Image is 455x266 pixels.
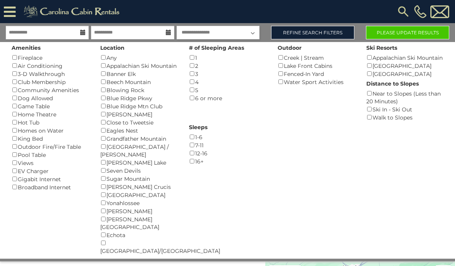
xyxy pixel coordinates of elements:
div: 3 [189,70,266,78]
a: [PHONE_NUMBER] [412,5,428,18]
div: Near to Slopes (Less than 20 Minutes) [366,89,443,105]
div: King Bed [12,135,89,143]
a: Refine Search Filters [271,26,354,39]
div: Creek | Stream [278,54,355,62]
label: Distance to Slopes [366,80,419,88]
div: Seven Devils [100,167,177,175]
div: 6 or more [189,94,266,102]
div: [PERSON_NAME] [100,207,177,215]
img: Khaki-logo.png [20,4,126,19]
div: Homes on Water [12,126,89,135]
div: 1-6 [189,133,266,141]
div: 4 [189,78,266,86]
div: Game Table [12,102,89,110]
div: Fireplace [12,54,89,62]
div: Home Theatre [12,110,89,118]
div: [GEOGRAPHIC_DATA] / [PERSON_NAME] [100,143,177,158]
div: EV Charger [12,167,89,175]
div: Echota [100,231,177,239]
div: Dog Allowed [12,94,89,102]
label: Amenities [12,44,40,52]
div: Broadband Internet [12,183,89,191]
div: Pool Table [12,151,89,159]
div: [PERSON_NAME] Lake [100,158,177,167]
div: Any [100,54,177,62]
label: Sleeps [189,123,207,131]
div: [GEOGRAPHIC_DATA] [366,62,443,70]
div: Ski In - Ski Out [366,105,443,113]
div: Yonahlossee [100,199,177,207]
div: Community Amenities [12,86,89,94]
div: Outdoor Fire/Fire Table [12,143,89,151]
div: Hot Tub [12,118,89,126]
div: [GEOGRAPHIC_DATA] [366,70,443,78]
div: Sugar Mountain [100,175,177,183]
div: Appalachian Ski Mountain [100,62,177,70]
div: Grandfather Mountain [100,135,177,143]
div: Banner Elk [100,70,177,78]
div: Views [12,159,89,167]
div: Appalachian Ski Mountain [366,54,443,62]
div: Eagles Nest [100,126,177,135]
div: Gigabit Internet [12,175,89,183]
div: [PERSON_NAME][GEOGRAPHIC_DATA] [100,215,177,231]
div: Beech Mountain [100,78,177,86]
label: Outdoor [278,44,302,52]
div: 1 [189,54,266,62]
div: 12-16 [189,149,266,157]
div: Walk to Slopes [366,113,443,121]
div: Blue Ridge Pkwy [100,94,177,102]
div: Blowing Rock [100,86,177,94]
div: 3-D Walkthrough [12,70,89,78]
label: # of Sleeping Areas [189,44,244,52]
div: 2 [189,62,266,70]
div: 5 [189,86,266,94]
div: [PERSON_NAME] Crucis [100,183,177,191]
div: [GEOGRAPHIC_DATA] [100,191,177,199]
label: Location [100,44,125,52]
button: Please Update Results [366,26,449,39]
label: Ski Resorts [366,44,397,52]
div: [PERSON_NAME] [100,110,177,118]
img: search-regular.svg [396,5,410,19]
div: [GEOGRAPHIC_DATA]/[GEOGRAPHIC_DATA] [100,239,177,255]
div: Fenced-In Yard [278,70,355,78]
div: Lake Front Cabins [278,62,355,70]
div: Blue Ridge Mtn Club [100,102,177,110]
div: 16+ [189,157,266,165]
div: Air Conditioning [12,62,89,70]
div: Club Membership [12,78,89,86]
div: 7-11 [189,141,266,149]
div: Close to Tweetsie [100,118,177,126]
div: Water Sport Activities [278,78,355,86]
